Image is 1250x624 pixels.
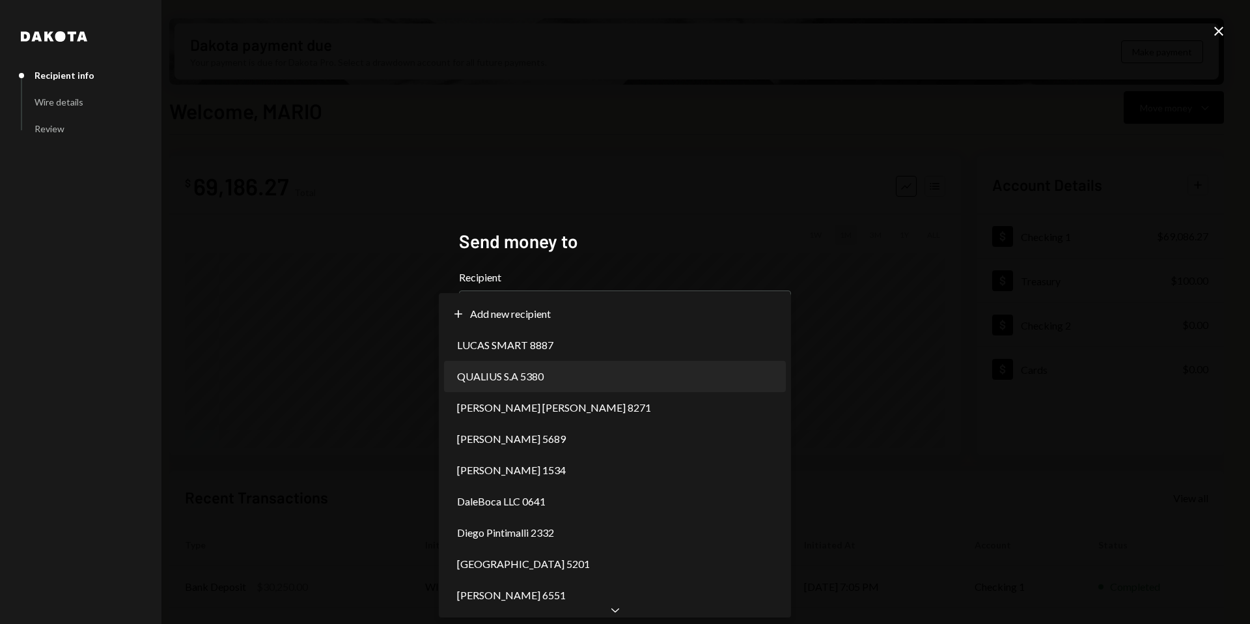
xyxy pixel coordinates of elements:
[457,462,566,478] span: [PERSON_NAME] 1534
[459,291,791,327] button: Recipient
[457,556,590,572] span: [GEOGRAPHIC_DATA] 5201
[457,494,546,509] span: DaleBoca LLC 0641
[457,400,651,416] span: [PERSON_NAME] [PERSON_NAME] 8271
[459,270,791,285] label: Recipient
[457,431,566,447] span: [PERSON_NAME] 5689
[457,525,554,541] span: Diego Pintimalli 2332
[470,306,551,322] span: Add new recipient
[459,229,791,254] h2: Send money to
[457,588,566,603] span: [PERSON_NAME] 6551
[457,369,544,384] span: QUALIUS S.A 5380
[35,96,83,107] div: Wire details
[457,337,553,353] span: LUCAS SMART 8887
[35,70,94,81] div: Recipient info
[35,123,64,134] div: Review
